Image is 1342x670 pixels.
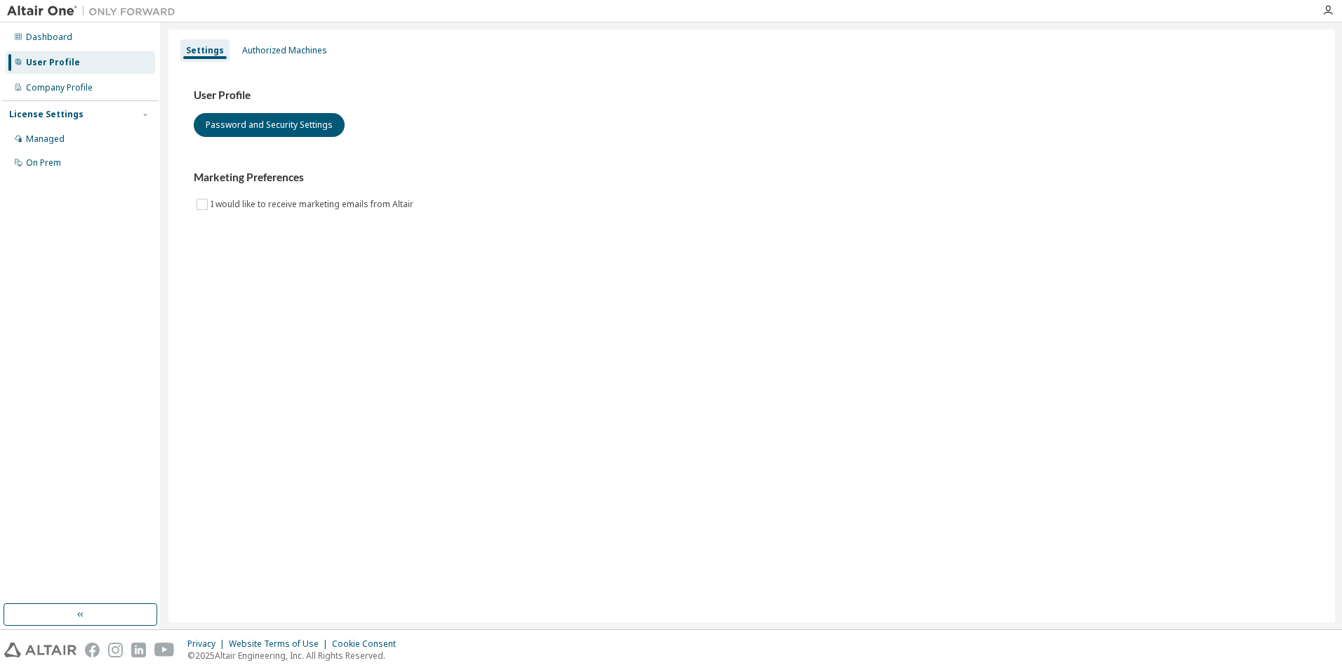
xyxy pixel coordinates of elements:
div: License Settings [9,109,84,120]
img: altair_logo.svg [4,643,77,657]
div: Settings [186,45,224,56]
div: Dashboard [26,32,72,43]
div: Authorized Machines [242,45,327,56]
div: Company Profile [26,82,93,93]
label: I would like to receive marketing emails from Altair [211,196,416,213]
h3: User Profile [194,88,1310,103]
img: Altair One [7,4,182,18]
img: instagram.svg [108,643,123,657]
p: © 2025 Altair Engineering, Inc. All Rights Reserved. [187,650,404,662]
button: Password and Security Settings [194,113,345,137]
div: On Prem [26,157,61,169]
img: linkedin.svg [131,643,146,657]
img: youtube.svg [154,643,175,657]
h3: Marketing Preferences [194,171,1310,185]
div: Managed [26,133,65,145]
div: Website Terms of Use [229,638,332,650]
div: User Profile [26,57,80,68]
div: Cookie Consent [332,638,404,650]
div: Privacy [187,638,229,650]
img: facebook.svg [85,643,100,657]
